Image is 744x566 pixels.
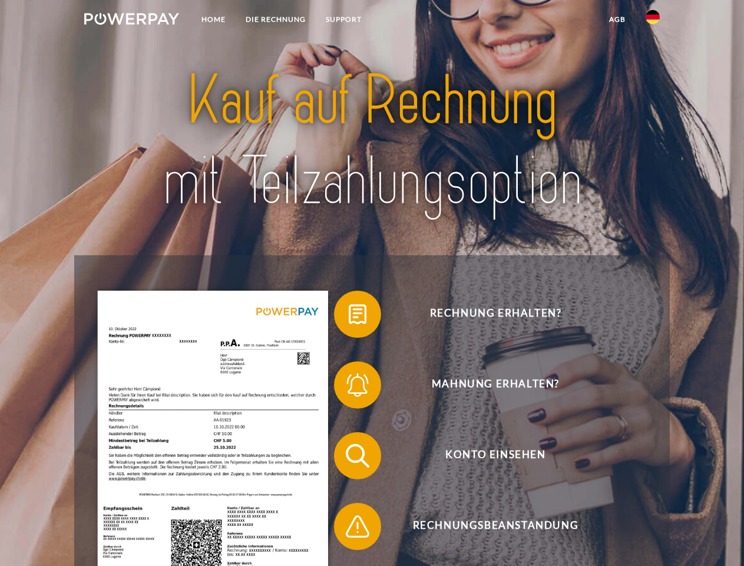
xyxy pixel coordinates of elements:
button: Rechnungsbeanstandung [334,503,640,550]
button: Konto einsehen [334,432,640,479]
button: Mahnung erhalten? [334,361,640,409]
img: qb_search.svg [343,441,372,470]
a: agb [599,9,636,30]
span: Mahnung erhalten? [351,361,640,409]
span: Rechnung erhalten? [351,291,640,338]
a: Home [191,9,236,30]
span: Konto einsehen [351,432,640,479]
span: Rechnungsbeanstandung [351,503,640,550]
button: Rechnung erhalten? [334,291,640,338]
img: qb_bell.svg [343,370,372,400]
img: qb_bill.svg [343,300,372,329]
img: qb_warning.svg [343,512,372,541]
a: DIE RECHNUNG [236,9,316,30]
img: logo-powerpay-white.svg [84,13,179,25]
a: SUPPORT [316,9,372,30]
img: title-powerpay_de.svg [113,57,631,226]
img: de [646,10,660,24]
